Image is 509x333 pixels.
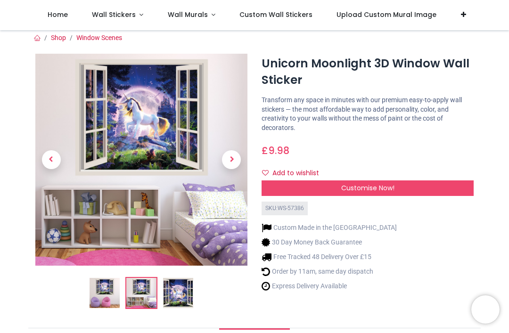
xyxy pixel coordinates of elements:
[262,165,327,181] button: Add to wishlistAdd to wishlist
[126,278,156,308] img: WS-57386-02
[471,295,500,324] iframe: Brevo live chat
[48,10,68,19] span: Home
[341,183,394,193] span: Customise Now!
[168,10,208,19] span: Wall Murals
[35,54,247,266] img: WS-57386-02
[163,278,193,308] img: WS-57386-03
[262,252,397,262] li: Free Tracked 48 Delivery Over £15
[262,281,397,291] li: Express Delivery Available
[262,202,308,215] div: SKU: WS-57386
[262,170,269,176] i: Add to wishlist
[262,56,474,88] h1: Unicorn Moonlight 3D Window Wall Sticker
[262,144,289,157] span: £
[76,34,122,41] a: Window Scenes
[35,86,67,234] a: Previous
[262,96,474,132] p: Transform any space in minutes with our premium easy-to-apply wall stickers — the most affordable...
[92,10,136,19] span: Wall Stickers
[239,10,312,19] span: Custom Wall Stickers
[268,144,289,157] span: 9.98
[262,223,397,233] li: Custom Made in the [GEOGRAPHIC_DATA]
[337,10,436,19] span: Upload Custom Mural Image
[42,150,61,169] span: Previous
[216,86,248,234] a: Next
[51,34,66,41] a: Shop
[262,237,397,247] li: 30 Day Money Back Guarantee
[262,267,397,276] li: Order by 11am, same day dispatch
[222,150,241,169] span: Next
[90,278,120,308] img: Unicorn Moonlight 3D Window Wall Sticker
